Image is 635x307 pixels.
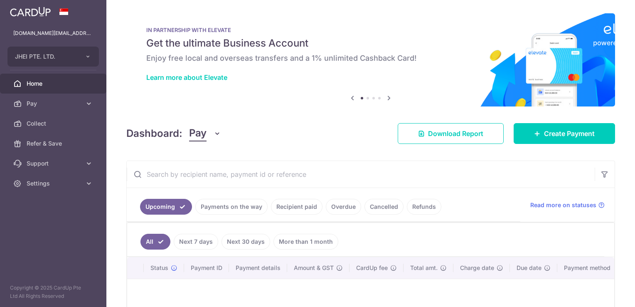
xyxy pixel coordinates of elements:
[126,13,615,106] img: Renovation banner
[150,264,168,272] span: Status
[146,73,227,82] a: Learn more about Elevate
[530,201,596,209] span: Read more on statuses
[514,123,615,144] a: Create Payment
[27,139,81,148] span: Refer & Save
[146,53,595,63] h6: Enjoy free local and overseas transfers and a 1% unlimited Cashback Card!
[398,123,504,144] a: Download Report
[356,264,388,272] span: CardUp fee
[7,47,99,67] button: JHEI PTE. LTD.
[557,257,620,279] th: Payment method
[10,7,51,17] img: CardUp
[271,199,322,215] a: Recipient paid
[27,119,81,128] span: Collect
[27,179,81,188] span: Settings
[530,201,605,209] a: Read more on statuses
[195,199,268,215] a: Payments on the way
[146,27,595,33] p: IN PARTNERSHIP WITH ELEVATE
[27,99,81,108] span: Pay
[189,126,207,141] span: Pay
[189,126,221,141] button: Pay
[126,126,182,141] h4: Dashboard:
[184,257,229,279] th: Payment ID
[428,129,483,139] span: Download Report
[544,129,595,139] span: Create Payment
[140,199,192,215] a: Upcoming
[222,234,270,250] a: Next 30 days
[460,264,494,272] span: Charge date
[294,264,334,272] span: Amount & GST
[326,199,361,215] a: Overdue
[229,257,287,279] th: Payment details
[273,234,338,250] a: More than 1 month
[27,159,81,168] span: Support
[410,264,438,272] span: Total amt.
[146,37,595,50] h5: Get the ultimate Business Account
[13,29,93,37] p: [DOMAIN_NAME][EMAIL_ADDRESS][DOMAIN_NAME]
[517,264,541,272] span: Due date
[364,199,404,215] a: Cancelled
[140,234,170,250] a: All
[127,161,595,188] input: Search by recipient name, payment id or reference
[407,199,441,215] a: Refunds
[27,79,81,88] span: Home
[15,52,76,61] span: JHEI PTE. LTD.
[174,234,218,250] a: Next 7 days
